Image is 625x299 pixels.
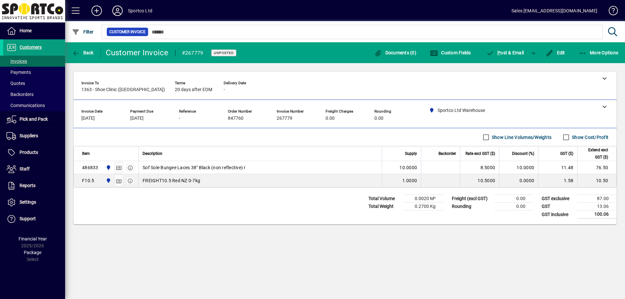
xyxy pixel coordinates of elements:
span: 267779 [277,116,292,121]
span: Backorders [7,92,34,97]
a: Suppliers [3,128,65,144]
span: [DATE] [81,116,95,121]
span: Quotes [7,81,25,86]
a: Payments [3,67,65,78]
span: P [497,50,500,55]
span: Extend excl GST ($) [581,146,608,161]
a: Products [3,144,65,161]
td: 1.58 [538,174,577,187]
button: Custom Fields [428,47,473,59]
div: 8.5000 [464,164,495,171]
span: - [224,87,225,92]
span: GST ($) [560,150,573,157]
button: Back [70,47,95,59]
span: Customers [20,45,42,50]
span: Discount (%) [512,150,534,157]
span: Communications [7,103,45,108]
span: ost & Email [486,50,524,55]
span: Products [20,150,38,155]
a: Communications [3,100,65,111]
span: 1.0000 [402,177,417,184]
label: Show Line Volumes/Weights [491,134,551,141]
span: Support [20,216,36,221]
span: Sof Sole Bungee Laces 38" Black (non reflective) r [143,164,246,171]
td: 10.50 [577,174,616,187]
div: 486833 [82,164,98,171]
span: Settings [20,199,36,205]
span: Edit [546,50,565,55]
a: Invoices [3,56,65,67]
span: 20 days after EOM [175,87,212,92]
span: More Options [579,50,618,55]
span: 0.00 [326,116,335,121]
a: Settings [3,194,65,211]
button: More Options [577,47,620,59]
td: Freight (excl GST) [449,195,494,203]
div: Customer Invoice [106,48,169,58]
span: Custom Fields [430,50,471,55]
a: Support [3,211,65,227]
span: FREIGHT10.5 Red NZ 0-7kg [143,177,200,184]
span: Description [143,150,162,157]
span: - [179,116,180,121]
div: Sales [EMAIL_ADDRESS][DOMAIN_NAME] [511,6,597,16]
app-page-header-button: Back [65,47,101,59]
span: 10.0000 [399,164,417,171]
span: Customer Invoice [109,29,146,35]
button: Filter [70,26,95,38]
td: 76.50 [577,161,616,174]
td: 11.48 [538,161,577,174]
a: Staff [3,161,65,177]
span: 847760 [228,116,243,121]
a: Home [3,23,65,39]
td: Total Weight [365,203,404,211]
span: Supply [405,150,417,157]
td: GST inclusive [538,211,577,219]
span: Rate excl GST ($) [465,150,495,157]
div: Sportco Ltd [128,6,152,16]
span: Payments [7,70,31,75]
td: Rounding [449,203,494,211]
span: 1363 - Shoe Clinic ([GEOGRAPHIC_DATA]) [81,87,165,92]
span: Unposted [214,51,234,55]
td: GST exclusive [538,195,577,203]
div: 10.5000 [464,177,495,184]
td: 100.06 [577,211,617,219]
span: Filter [72,29,94,34]
span: 0.00 [374,116,383,121]
span: Back [72,50,94,55]
td: 10.0000 [499,161,538,174]
a: Knowledge Base [604,1,617,22]
button: Edit [544,47,567,59]
td: Total Volume [365,195,404,203]
span: Sportco Ltd Warehouse [104,177,112,184]
span: Invoices [7,59,27,64]
span: Home [20,28,32,33]
button: Profile [107,5,128,17]
a: Pick and Pack [3,111,65,128]
button: Documents (0) [372,47,418,59]
a: Quotes [3,78,65,89]
span: Backorder [438,150,456,157]
span: Reports [20,183,35,188]
a: Reports [3,178,65,194]
td: 13.06 [577,203,617,211]
a: Backorders [3,89,65,100]
span: Pick and Pack [20,116,48,122]
div: #267779 [182,48,203,58]
td: 0.0020 M³ [404,195,443,203]
span: Sportco Ltd Warehouse [104,164,112,171]
span: Item [82,150,90,157]
span: Suppliers [20,133,38,138]
button: Post & Email [483,47,527,59]
td: GST [538,203,577,211]
label: Show Cost/Profit [571,134,608,141]
div: F10.5 [82,177,94,184]
span: [DATE] [130,116,144,121]
td: 0.2700 Kg [404,203,443,211]
td: 87.00 [577,195,617,203]
td: 0.00 [494,195,533,203]
span: Package [24,250,41,255]
button: Add [86,5,107,17]
span: Documents (0) [374,50,416,55]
